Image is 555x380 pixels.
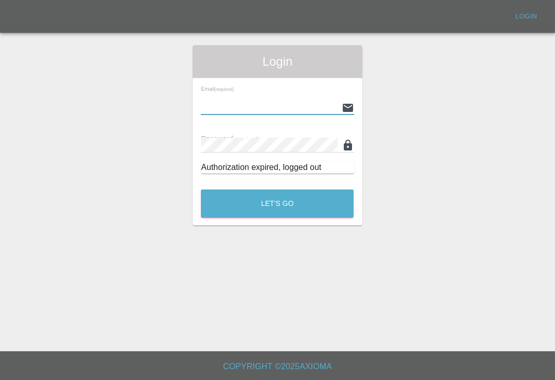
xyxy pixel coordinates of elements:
div: Authorization expired, logged out [201,161,354,174]
span: Password [201,135,258,143]
button: Let's Go [201,189,354,218]
small: (required) [215,87,234,92]
a: Login [510,9,543,25]
h6: Copyright © 2025 Axioma [8,359,547,374]
span: Login [201,53,354,70]
small: (required) [233,136,259,142]
span: Email [201,86,234,92]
